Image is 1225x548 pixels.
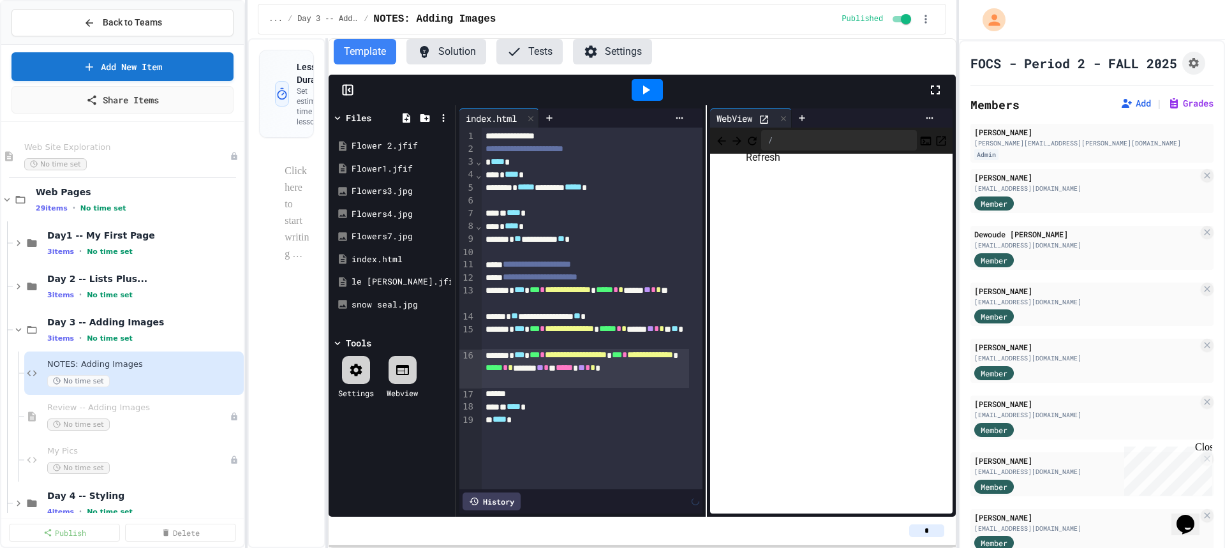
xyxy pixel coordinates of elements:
div: 5 [459,182,475,195]
span: Member [981,367,1007,379]
span: No time set [87,248,133,256]
div: Flowers3.jpg [352,185,451,198]
div: 7 [459,207,475,220]
div: index.html [459,108,539,128]
a: Delete [125,524,236,542]
div: Refresh [746,150,780,165]
div: WebView [710,108,792,128]
span: No time set [87,334,133,343]
span: No time set [87,291,133,299]
span: Day 3 -- Adding Images [47,316,241,328]
span: Member [981,255,1007,266]
div: 1 [459,130,475,143]
span: Fold line [475,156,482,167]
button: Open in new tab [935,133,947,148]
div: Tools [346,336,371,350]
span: • [79,246,82,256]
p: Set estimated time for this lesson [297,86,343,127]
div: Files [346,111,371,124]
div: 9 [459,233,475,246]
div: [EMAIL_ADDRESS][DOMAIN_NAME] [974,410,1198,420]
a: Share Items [11,86,234,114]
a: Add New Item [11,52,234,81]
iframe: Web Preview [710,154,953,514]
div: Webview [387,387,418,399]
div: [EMAIL_ADDRESS][DOMAIN_NAME] [974,241,1198,250]
span: Day 4 -- Styling [47,490,241,501]
span: 29 items [36,204,68,212]
iframe: chat widget [1119,441,1212,496]
span: Back [715,132,728,148]
div: 6 [459,195,475,207]
div: le [PERSON_NAME].jfif [352,276,451,288]
h1: FOCS - Period 2 - FALL 2025 [970,54,1177,72]
span: No time set [47,462,110,474]
button: Back to Teams [11,9,234,36]
h3: Lesson Duration [297,61,343,86]
button: Console [919,133,932,148]
span: My Pics [47,446,230,457]
iframe: chat widget [1171,497,1212,535]
div: [PERSON_NAME] [974,285,1198,297]
button: Tests [496,39,563,64]
span: Forward [731,132,743,148]
span: Member [981,198,1007,209]
div: index.html [352,253,451,266]
div: [PERSON_NAME][EMAIL_ADDRESS][PERSON_NAME][DOMAIN_NAME] [974,138,1210,148]
div: Chat with us now!Close [5,5,88,81]
span: Member [981,424,1007,436]
div: [PERSON_NAME] [974,341,1198,353]
span: Web Pages [36,186,241,198]
div: 18 [459,401,475,413]
div: My Account [969,5,1009,34]
div: Unpublished [230,412,239,421]
div: 10 [459,246,475,259]
div: Settings [338,387,374,399]
span: Fold line [475,221,482,231]
div: [PERSON_NAME] [974,398,1198,410]
div: 2 [459,143,475,156]
span: 3 items [47,248,74,256]
span: • [79,507,82,517]
span: 4 items [47,508,74,516]
div: Unpublished [230,455,239,464]
div: 4 [459,168,475,181]
div: 11 [459,258,475,271]
span: ... [269,14,283,24]
span: Published [842,14,883,24]
div: Flowers4.jpg [352,208,451,221]
span: | [1156,96,1162,111]
div: 19 [459,414,475,427]
div: [PERSON_NAME] [974,172,1198,183]
button: Settings [573,39,652,64]
span: NOTES: Adding Images [373,11,496,27]
div: 17 [459,389,475,401]
div: 12 [459,272,475,285]
div: [EMAIL_ADDRESS][DOMAIN_NAME] [974,524,1198,533]
span: No time set [47,418,110,431]
button: Template [334,39,396,64]
div: 3 [459,156,475,168]
div: snow seal.jpg [352,299,451,311]
span: Member [981,481,1007,492]
span: Day1 -- My First Page [47,230,241,241]
div: / [761,130,917,151]
div: 14 [459,311,475,323]
div: [EMAIL_ADDRESS][DOMAIN_NAME] [974,353,1198,363]
span: No time set [47,375,110,387]
span: No time set [24,158,87,170]
button: Add [1120,97,1151,110]
span: No time set [87,508,133,516]
div: WebView [710,112,759,125]
div: History [463,492,521,510]
span: Member [981,311,1007,322]
span: Web Site Exploration [24,142,230,153]
span: / [364,14,368,24]
a: Publish [9,524,120,542]
div: Flowers7.jpg [352,230,451,243]
span: Day 3 -- Adding Images [297,14,359,24]
span: Day 2 -- Lists Plus... [47,273,241,285]
button: Solution [406,39,486,64]
span: Review -- Adding Images [47,403,230,413]
div: 15 [459,323,475,350]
